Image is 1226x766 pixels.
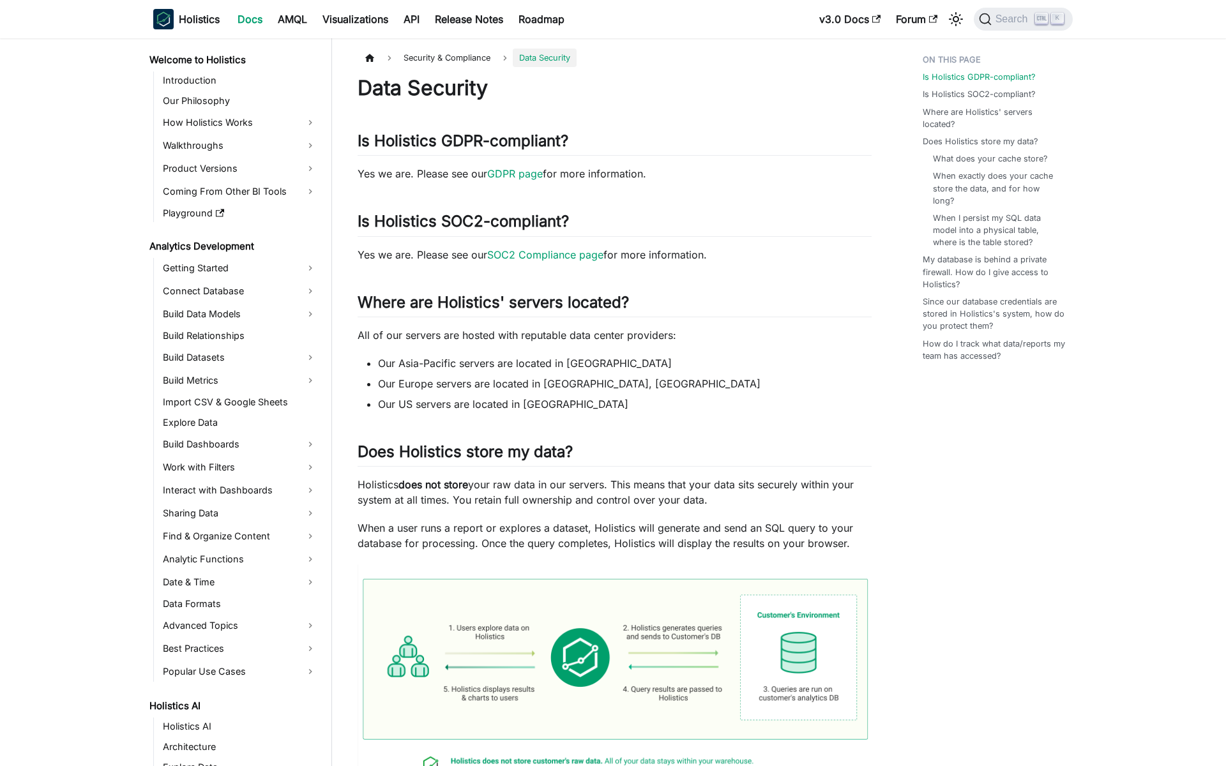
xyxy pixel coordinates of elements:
a: Build Dashboards [159,434,321,454]
a: Architecture [159,738,321,756]
kbd: K [1051,13,1064,24]
a: API [396,9,427,29]
span: Data Security [513,49,577,67]
a: Best Practices [159,638,321,659]
li: Our Asia-Pacific servers are located in [GEOGRAPHIC_DATA] [378,356,872,371]
h2: Where are Holistics' servers located? [358,293,872,317]
a: HolisticsHolistics [153,9,220,29]
nav: Breadcrumbs [358,49,872,67]
strong: does not [398,478,441,491]
a: When exactly does your cache store the data, and for how long? [933,170,1060,207]
a: Playground [159,204,321,222]
a: Sharing Data [159,503,321,523]
a: Build Metrics [159,370,321,391]
a: Build Data Models [159,304,321,324]
a: Is Holistics GDPR-compliant? [923,71,1036,83]
a: Holistics AI [159,717,321,735]
a: Connect Database [159,281,321,301]
a: Visualizations [315,9,396,29]
a: Forum [888,9,945,29]
a: Work with Filters [159,457,321,477]
p: When a user runs a report or explores a dataset, Holistics will generate and send an SQL query to... [358,520,872,551]
a: Home page [358,49,382,67]
p: Yes we are. Please see our for more information. [358,247,872,262]
a: Since our database credentials are stored in Holistics's system, how do you protect them? [923,296,1065,333]
a: Introduction [159,71,321,89]
p: All of our servers are hosted with reputable data center providers: [358,327,872,343]
a: GDPR page [487,167,543,180]
a: Analytics Development [146,237,321,255]
a: Roadmap [511,9,572,29]
a: Where are Holistics' servers located? [923,106,1065,130]
a: Explore Data [159,414,321,432]
a: Release Notes [427,9,511,29]
span: Search [992,13,1036,25]
a: Docs [230,9,270,29]
a: Is Holistics SOC2-compliant? [923,88,1036,100]
h2: Is Holistics SOC2-compliant? [358,212,872,236]
a: Our Philosophy [159,92,321,110]
a: Build Datasets [159,347,321,368]
span: Security & Compliance [397,49,497,67]
a: Holistics AI [146,697,321,715]
h2: Is Holistics GDPR-compliant? [358,131,872,156]
a: Date & Time [159,572,321,592]
button: Search (Ctrl+K) [974,8,1073,31]
h2: Does Holistics store my data? [358,442,872,467]
p: Yes we are. Please see our for more information. [358,166,872,181]
a: Interact with Dashboards [159,480,321,500]
a: SOC2 Compliance page [487,248,603,261]
li: Our Europe servers are located in [GEOGRAPHIC_DATA], [GEOGRAPHIC_DATA] [378,376,872,391]
h1: Data Security [358,75,872,101]
p: Holistics your raw data in our servers. This means that your data sits securely within your syste... [358,477,872,507]
button: Switch between dark and light mode (currently light mode) [946,9,966,29]
a: Coming From Other BI Tools [159,181,321,202]
nav: Docs sidebar [140,38,332,766]
a: Product Versions [159,158,321,179]
li: Our US servers are located in [GEOGRAPHIC_DATA] [378,396,872,412]
a: Find & Organize Content [159,526,321,546]
a: Does Holistics store my data? [923,135,1038,147]
a: What does your cache store? [933,153,1048,165]
a: How do I track what data/reports my team has accessed? [923,338,1065,362]
a: Walkthroughs [159,135,321,156]
img: Holistics [153,9,174,29]
a: Analytic Functions [159,549,321,569]
a: When I persist my SQL data model into a physical table, where is the table stored? [933,212,1060,249]
a: Popular Use Cases [159,661,321,682]
a: Import CSV & Google Sheets [159,393,321,411]
b: Holistics [179,11,220,27]
a: My database is behind a private firewall. How do I give access to Holistics? [923,253,1065,290]
a: Getting Started [159,258,321,278]
a: Advanced Topics [159,615,321,636]
a: AMQL [270,9,315,29]
a: How Holistics Works [159,112,321,133]
a: Welcome to Holistics [146,51,321,69]
a: v3.0 Docs [812,9,888,29]
strong: store [444,478,468,491]
a: Data Formats [159,595,321,613]
a: Build Relationships [159,327,321,345]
